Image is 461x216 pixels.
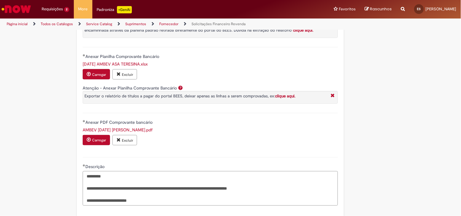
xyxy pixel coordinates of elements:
small: Carregar [92,138,106,143]
a: Service Catalog [86,22,112,26]
a: Suprimentos [125,22,146,26]
span: Obrigatório Preenchido [83,164,85,167]
span: Obrigatório Preenchido [83,54,85,56]
label: Atenção - Anexar Planilha Comprovante Bancário [83,85,177,91]
img: ServiceNow [1,3,32,15]
button: Carregar anexo de Anexar Planilha Comprovante Bancário Required [83,69,110,79]
p: +GenAi [117,6,132,13]
span: [PERSON_NAME] [426,6,456,12]
span: Anexar PDF Comprovante bancário [85,120,154,125]
button: Excluir anexo 29-09-2025 AMBEV ASA TERESINA.xlsx [112,69,137,79]
span: Ajuda para Atenção - Anexar Planilha Comprovante Bancário [177,85,184,90]
a: Download de AMBEV 29SET ASA TERESINA.pdf [83,127,153,133]
span: Requisições [42,6,63,12]
span: Oferta destinada ao envio de comprovante de pagamento e composição da relação de notas pagas. A c... [84,22,313,33]
span: ES [417,7,421,11]
span: Rascunhos [370,6,392,12]
small: Excluir [122,72,133,77]
a: Página inicial [7,22,28,26]
a: Todos os Catálogos [41,22,73,26]
button: Carregar anexo de Anexar PDF Comprovante bancário Required [83,135,110,145]
div: Padroniza [97,6,132,13]
span: Descrição [85,164,106,169]
span: More [78,6,88,12]
a: Rascunhos [365,6,392,12]
small: Carregar [92,72,106,77]
a: clique aqui. [275,93,295,99]
span: Favoritos [339,6,356,12]
span: Anexar Planilha Comprovante Bancário [85,54,160,59]
ul: Trilhas de página [5,19,303,30]
a: Download de 29-09-2025 AMBEV ASA TERESINA.xlsx [83,61,148,67]
small: Excluir [122,138,133,143]
span: Obrigatório Preenchido [83,120,85,122]
textarea: Descrição [83,171,338,206]
i: Fechar More information Por question_atencao_comprovante_bancario [329,93,336,99]
a: clique aqui. [293,28,313,33]
button: Excluir anexo AMBEV 29SET ASA TERESINA.pdf [112,135,137,145]
a: Fornecedor [159,22,178,26]
span: 2 [64,7,69,12]
a: Solicitações Financeiro Revenda [191,22,246,26]
span: Exportar o relatório de títulos a pagar do portal BEES, deixar apenas as linhas a serem comprovad... [84,93,295,99]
